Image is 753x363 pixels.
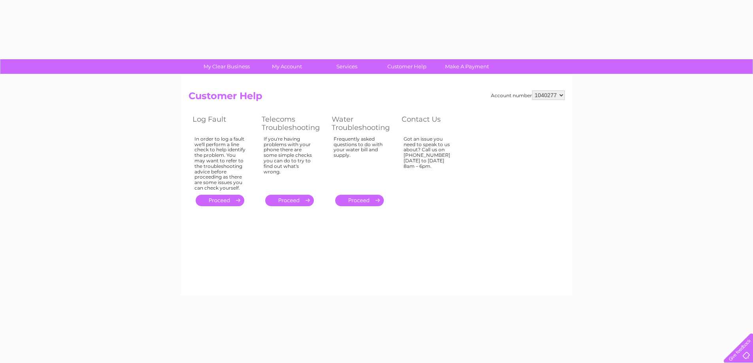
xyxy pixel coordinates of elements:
div: Got an issue you need to speak to us about? Call us on [PHONE_NUMBER] [DATE] to [DATE] 8am – 6pm. [404,136,455,188]
a: My Clear Business [194,59,259,74]
a: Make A Payment [434,59,500,74]
a: . [265,195,314,206]
h2: Customer Help [189,90,565,105]
div: Frequently asked questions to do with your water bill and supply. [334,136,386,188]
th: Contact Us [398,113,467,134]
a: . [196,195,244,206]
a: My Account [254,59,319,74]
th: Water Troubleshooting [328,113,398,134]
th: Telecoms Troubleshooting [258,113,328,134]
div: Account number [491,90,565,100]
th: Log Fault [189,113,258,134]
div: If you're having problems with your phone there are some simple checks you can do to try to find ... [264,136,316,188]
a: . [335,195,384,206]
div: In order to log a fault we'll perform a line check to help identify the problem. You may want to ... [194,136,246,191]
a: Services [314,59,379,74]
a: Customer Help [374,59,440,74]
